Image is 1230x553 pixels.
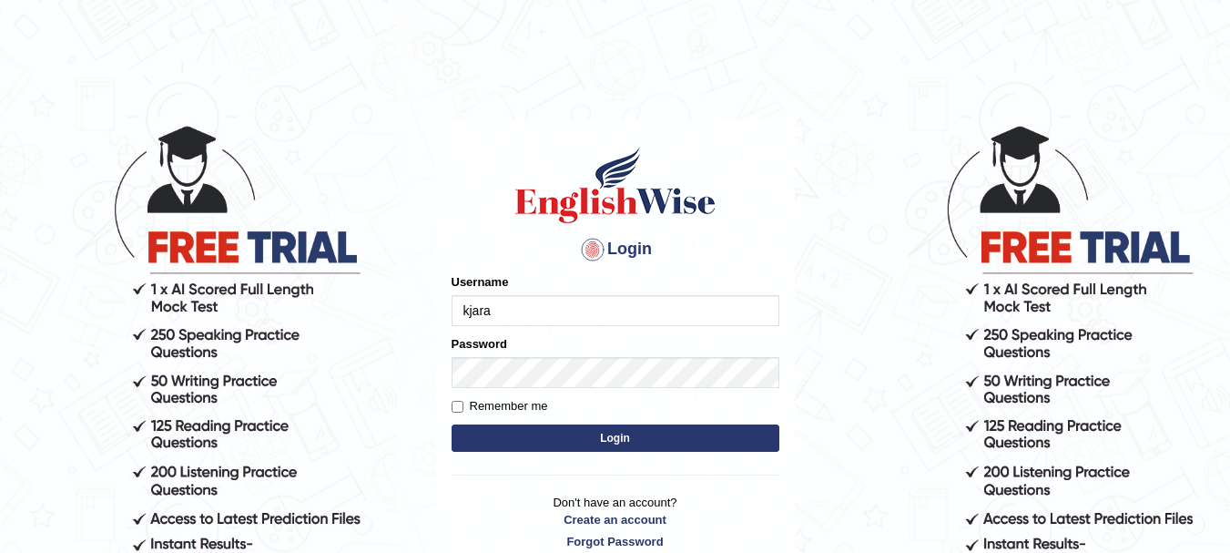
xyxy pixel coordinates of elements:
a: Create an account [452,511,779,528]
label: Password [452,335,507,353]
label: Remember me [452,397,548,415]
img: Logo of English Wise sign in for intelligent practice with AI [512,144,719,226]
input: Remember me [452,401,463,413]
p: Don't have an account? [452,494,779,550]
button: Login [452,425,779,452]
a: Forgot Password [452,533,779,550]
label: Username [452,273,509,291]
h4: Login [452,235,779,264]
